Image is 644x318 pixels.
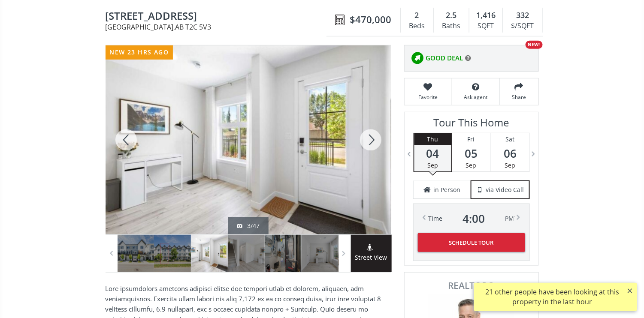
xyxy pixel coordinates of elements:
[413,117,530,133] h3: Tour This Home
[452,133,490,145] div: Fri
[409,50,426,67] img: rating icon
[414,133,451,145] div: Thu
[105,45,391,234] div: 85 Les Jardins Park SE Calgary, AB T2C 5V3 - Photo 3 of 47
[350,13,392,26] span: $470,000
[351,253,392,263] span: Street View
[106,45,173,60] div: new 23 hrs ago
[507,10,538,21] div: 332
[106,10,331,24] span: 85 Les Jardins Park SE
[507,20,538,33] div: $/SQFT
[237,222,260,230] div: 3/47
[457,93,495,101] span: Ask agent
[491,133,529,145] div: Sat
[429,213,514,225] div: Time PM
[433,186,460,194] span: in Person
[463,213,485,225] span: 4 : 00
[474,20,498,33] div: SQFT
[478,287,626,307] div: 21 other people have been looking at this property in the last hour
[505,161,516,169] span: Sep
[418,233,525,252] button: Schedule Tour
[476,10,496,21] span: 1,416
[405,20,429,33] div: Beds
[466,161,477,169] span: Sep
[491,147,529,159] span: 06
[405,10,429,21] div: 2
[526,41,543,49] div: NEW!
[414,281,529,290] span: REALTOR®
[438,20,465,33] div: Baths
[414,147,451,159] span: 04
[452,147,490,159] span: 05
[486,186,524,194] span: via Video Call
[426,54,463,63] span: GOOD DEAL
[106,24,331,30] span: [GEOGRAPHIC_DATA] , AB T2C 5V3
[409,93,447,101] span: Favorite
[427,161,438,169] span: Sep
[504,93,534,101] span: Share
[623,283,637,298] button: ×
[438,10,465,21] div: 2.5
